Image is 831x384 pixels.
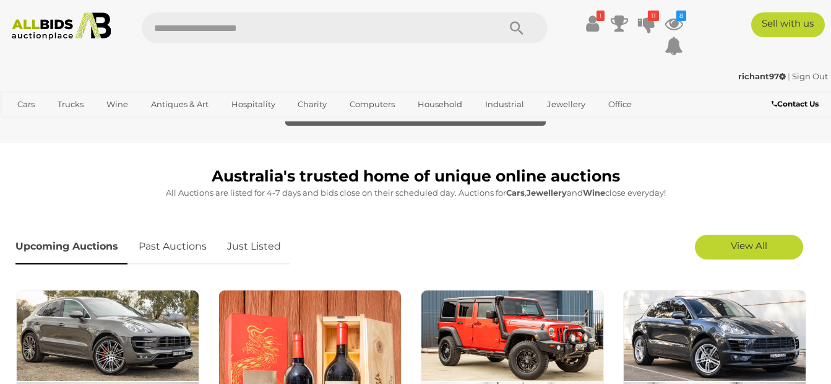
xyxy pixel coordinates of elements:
[6,12,117,40] img: Allbids.com.au
[129,229,216,265] a: Past Auctions
[58,115,161,135] a: [GEOGRAPHIC_DATA]
[738,71,788,81] a: richant97
[15,229,127,265] a: Upcoming Auctions
[600,94,640,115] a: Office
[772,99,819,108] b: Contact Us
[738,71,786,81] strong: richant97
[477,94,532,115] a: Industrial
[143,94,217,115] a: Antiques & Art
[342,94,403,115] a: Computers
[9,94,43,115] a: Cars
[676,11,686,21] i: 8
[50,94,92,115] a: Trucks
[486,12,548,43] button: Search
[15,168,816,185] h1: Australia's trusted home of unique online auctions
[583,12,601,35] a: !
[772,97,822,111] a: Contact Us
[223,94,283,115] a: Hospitality
[751,12,825,37] a: Sell with us
[695,235,803,260] a: View All
[15,186,816,200] p: All Auctions are listed for 4-7 days and bids close on their scheduled day. Auctions for , and cl...
[788,71,790,81] span: |
[98,94,136,115] a: Wine
[596,11,605,21] i: !
[539,94,593,115] a: Jewellery
[637,12,656,35] a: 11
[290,94,335,115] a: Charity
[410,94,470,115] a: Household
[792,71,828,81] a: Sign Out
[665,12,683,35] a: 8
[583,188,605,198] strong: Wine
[506,188,525,198] strong: Cars
[218,229,290,265] a: Just Listed
[9,115,51,135] a: Sports
[527,188,567,198] strong: Jewellery
[648,11,659,21] i: 11
[731,240,767,251] span: View All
